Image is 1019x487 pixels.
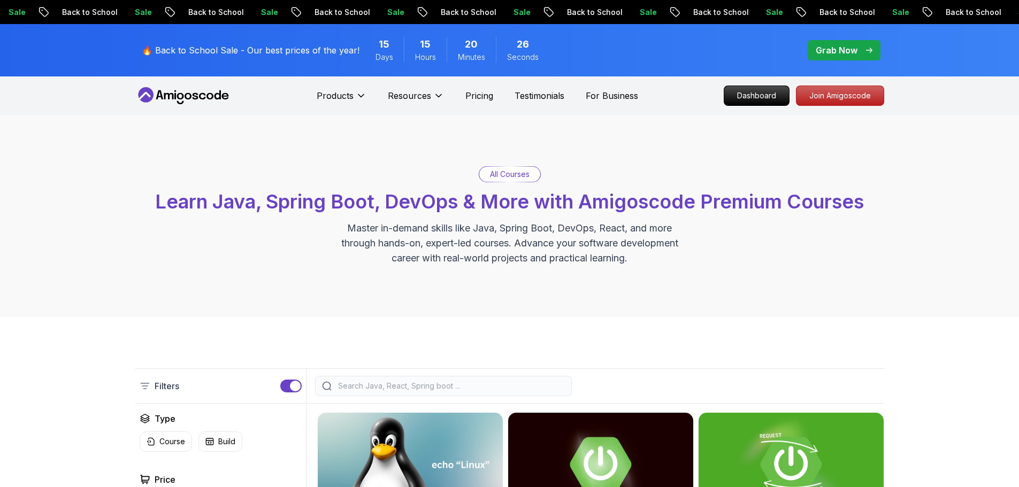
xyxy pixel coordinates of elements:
a: Join Amigoscode [796,86,884,106]
p: All Courses [490,169,530,180]
a: For Business [586,89,638,102]
p: Course [159,436,185,447]
p: Products [317,89,354,102]
input: Search Java, React, Spring boot ... [336,381,565,391]
h2: Price [155,473,175,486]
button: Resources [388,89,444,111]
p: 🔥 Back to School Sale - Our best prices of the year! [142,44,359,57]
button: Course [140,431,192,452]
p: Back to School [431,7,503,18]
span: Learn Java, Spring Boot, DevOps & More with Amigoscode Premium Courses [155,190,864,213]
p: Back to School [936,7,1008,18]
p: Sale [882,7,916,18]
p: Back to School [557,7,630,18]
span: 15 Hours [420,37,431,52]
p: Back to School [52,7,125,18]
p: Sale [377,7,411,18]
p: Build [218,436,235,447]
p: Back to School [178,7,251,18]
span: Hours [415,52,436,63]
p: Resources [388,89,431,102]
p: Grab Now [816,44,857,57]
p: Join Amigoscode [796,86,884,105]
p: Sale [630,7,664,18]
span: Seconds [507,52,539,63]
button: Products [317,89,366,111]
p: Dashboard [724,86,789,105]
span: 26 Seconds [517,37,529,52]
a: Pricing [465,89,493,102]
a: Dashboard [724,86,790,106]
span: Days [376,52,393,63]
p: Back to School [683,7,756,18]
p: Back to School [809,7,882,18]
span: 15 Days [379,37,389,52]
p: Sale [756,7,790,18]
a: Testimonials [515,89,564,102]
p: Master in-demand skills like Java, Spring Boot, DevOps, React, and more through hands-on, expert-... [330,221,689,266]
button: Build [198,431,242,452]
span: Minutes [458,52,485,63]
p: Sale [503,7,538,18]
p: Back to School [304,7,377,18]
span: 20 Minutes [465,37,478,52]
p: Filters [155,380,179,392]
h2: Type [155,412,175,425]
p: Sale [125,7,159,18]
p: Sale [251,7,285,18]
